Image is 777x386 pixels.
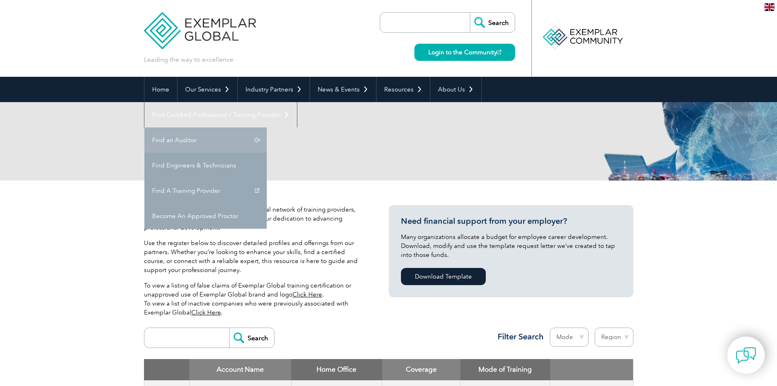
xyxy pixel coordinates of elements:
[229,328,274,348] input: Search
[144,55,233,64] p: Leading the way to excellence
[291,359,382,380] th: Home Office: activate to sort column ascending
[189,359,291,380] th: Account Name: activate to sort column descending
[736,345,756,366] img: contact-chat.png
[493,332,544,342] h3: Filter Search
[497,50,501,54] img: open_square.png
[764,3,775,11] img: en
[382,359,460,380] th: Coverage: activate to sort column ascending
[550,359,633,380] th: : activate to sort column ascending
[144,102,297,127] a: Find Certified Professional / Training Provider
[144,127,267,153] a: Find an Auditor
[238,77,310,102] a: Industry Partners
[376,77,430,102] a: Resources
[144,153,267,178] a: Find Engineers & Technicians
[401,268,486,285] a: Download Template
[401,232,621,259] p: Many organizations allocate a budget for employee career development. Download, modify and use th...
[144,203,267,229] a: Become An Approved Proctor
[414,44,515,61] a: Login to the Community
[177,77,237,102] a: Our Services
[144,178,267,203] a: Find A Training Provider
[310,77,376,102] a: News & Events
[144,205,364,232] p: Exemplar Global proudly works with a global network of training providers, consultants, and organ...
[191,309,221,316] a: Click Here
[144,239,364,274] p: Use the register below to discover detailed profiles and offerings from our partners. Whether you...
[430,77,481,102] a: About Us
[292,291,322,298] a: Click Here
[460,359,550,380] th: Mode of Training: activate to sort column ascending
[144,281,364,317] p: To view a listing of false claims of Exemplar Global training certification or unapproved use of ...
[470,13,515,32] input: Search
[144,135,487,148] h2: Client Register
[401,216,621,226] h3: Need financial support from your employer?
[144,77,177,102] a: Home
